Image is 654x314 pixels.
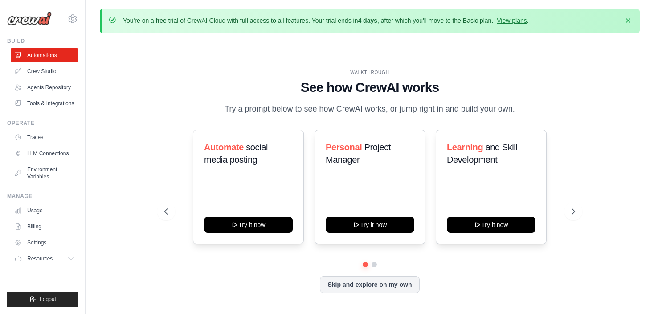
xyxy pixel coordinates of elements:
span: Learning [447,142,483,152]
a: LLM Connections [11,146,78,161]
span: Personal [326,142,362,152]
a: Environment Variables [11,162,78,184]
a: Crew Studio [11,64,78,78]
a: Traces [11,130,78,145]
span: Resources [27,255,53,262]
a: Billing [11,219,78,234]
span: Automate [204,142,244,152]
a: Automations [11,48,78,62]
a: Tools & Integrations [11,96,78,111]
a: Usage [11,203,78,218]
div: WALKTHROUGH [164,69,575,76]
a: Settings [11,235,78,250]
span: Logout [40,296,56,303]
p: You're on a free trial of CrewAI Cloud with full access to all features. Your trial ends in , aft... [123,16,529,25]
div: Build [7,37,78,45]
a: Agents Repository [11,80,78,95]
span: Project Manager [326,142,391,165]
button: Try it now [447,217,535,233]
button: Try it now [204,217,293,233]
button: Resources [11,252,78,266]
div: Manage [7,193,78,200]
img: Logo [7,12,52,25]
div: Operate [7,120,78,127]
p: Try a prompt below to see how CrewAI works, or jump right in and build your own. [220,103,519,116]
button: Logout [7,292,78,307]
a: View plans [497,17,527,24]
h1: See how CrewAI works [164,79,575,95]
button: Skip and explore on my own [320,276,419,293]
button: Try it now [326,217,414,233]
strong: 4 days [358,17,377,24]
